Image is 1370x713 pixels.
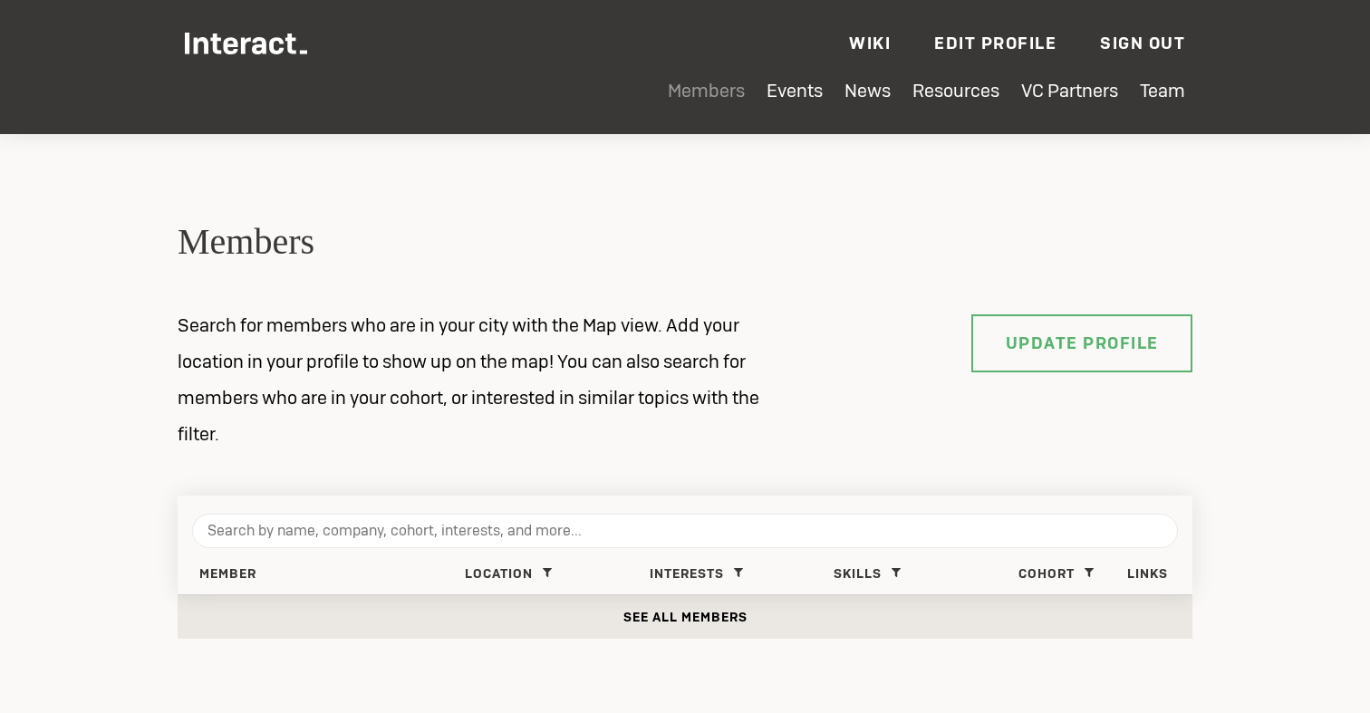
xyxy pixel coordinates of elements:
a: Sign Out [1100,33,1185,53]
span: Interests [650,565,724,582]
a: Team [1140,79,1185,102]
span: Links [1127,565,1168,582]
a: Wiki [849,33,891,53]
img: Interact Logo [185,33,307,54]
a: VC Partners [1021,79,1118,102]
a: Members [668,79,745,102]
input: Search by name, company, cohort, interests, and more... [192,514,1178,548]
a: News [844,79,891,102]
p: Search for members who are in your city with the Map view. Add your location in your profile to s... [156,307,808,452]
span: Skills [834,565,882,582]
a: Resources [912,79,999,102]
span: Location [465,565,533,582]
span: Member [199,565,256,582]
h2: Members [178,217,1192,265]
a: Events [767,79,823,102]
span: Cohort [1018,565,1075,582]
a: Edit Profile [934,33,1056,53]
a: Update Profile [971,314,1192,372]
button: See all members [178,595,1192,639]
